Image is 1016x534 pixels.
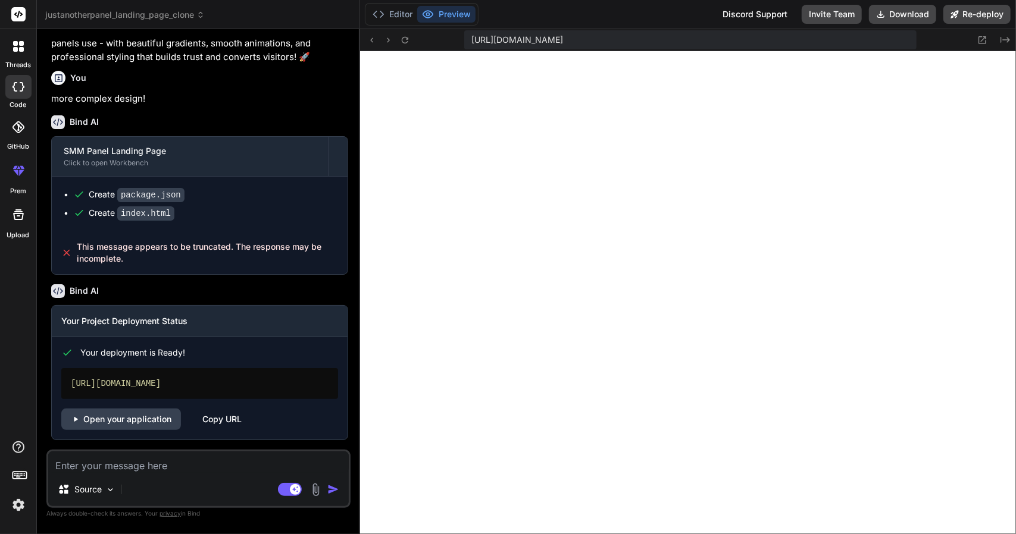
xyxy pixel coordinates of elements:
button: Invite Team [802,5,862,24]
label: prem [10,186,26,196]
button: Preview [417,6,476,23]
div: Create [89,207,174,219]
button: Re-deploy [943,5,1011,24]
p: Always double-check its answers. Your in Bind [46,508,351,519]
label: threads [5,60,31,70]
span: justanotherpanel_landing_page_clone [45,9,205,21]
p: The design now has that premium, high-converting feel that top SMM panels use - with beautiful gr... [51,24,348,64]
div: [URL][DOMAIN_NAME] [61,368,338,399]
span: privacy [160,510,181,517]
p: Source [74,483,102,495]
div: Copy URL [202,409,242,430]
iframe: Preview [360,51,1016,534]
h6: You [70,72,86,84]
h6: Bind AI [70,285,99,297]
code: index.html [117,206,174,221]
div: SMM Panel Landing Page [64,145,316,157]
label: Upload [7,230,30,240]
img: settings [8,495,29,515]
img: Pick Models [105,485,115,495]
img: icon [327,483,339,495]
label: GitHub [7,142,29,152]
button: Editor [368,6,417,23]
div: Click to open Workbench [64,158,316,168]
div: Discord Support [715,5,795,24]
span: [URL][DOMAIN_NAME] [471,34,563,46]
img: attachment [309,483,323,497]
h6: Bind AI [70,116,99,128]
a: Open your application [61,409,181,430]
p: more complex design! [51,92,348,106]
label: code [10,100,27,110]
button: SMM Panel Landing PageClick to open Workbench [52,137,328,176]
div: Create [89,189,185,201]
button: Download [869,5,936,24]
h3: Your Project Deployment Status [61,315,338,327]
span: This message appears to be truncated. The response may be incomplete. [77,241,338,265]
code: package.json [117,188,185,202]
span: Your deployment is Ready! [80,347,185,359]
